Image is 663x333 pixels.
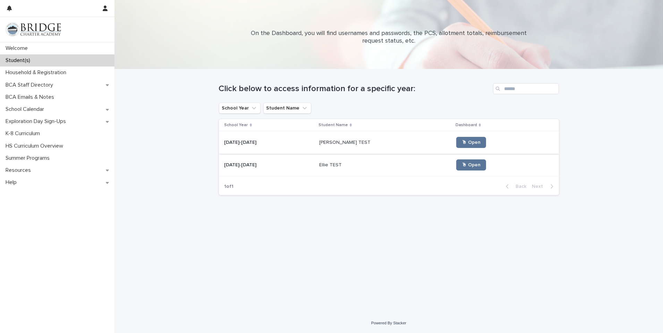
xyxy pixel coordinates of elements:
[532,184,547,189] span: Next
[500,183,529,190] button: Back
[3,106,50,113] p: School Calendar
[3,45,33,52] p: Welcome
[529,183,559,190] button: Next
[219,84,490,94] h1: Click below to access information for a specific year:
[3,179,22,186] p: Help
[3,118,71,125] p: Exploration Day Sign-Ups
[6,23,61,36] img: V1C1m3IdTEidaUdm9Hs0
[250,30,528,45] p: On the Dashboard, you will find usernames and passwords, the PCS, allotment totals, reimbursement...
[3,143,69,149] p: HS Curriculum Overview
[318,121,348,129] p: Student Name
[493,83,559,94] input: Search
[512,184,527,189] span: Back
[224,121,248,129] p: School Year
[263,103,311,114] button: Student Name
[456,137,486,148] a: 🖱 Open
[371,321,406,325] a: Powered By Stacker
[224,138,258,146] p: [DATE]-[DATE]
[319,161,343,168] p: Ellie TEST
[3,69,72,76] p: Household & Registration
[3,155,55,161] p: Summer Programs
[219,103,261,114] button: School Year
[3,57,36,64] p: Student(s)
[219,131,559,154] tr: [DATE]-[DATE][DATE]-[DATE] [PERSON_NAME] TEST[PERSON_NAME] TEST 🖱 Open
[462,140,481,145] span: 🖱 Open
[456,121,477,129] p: Dashboard
[224,161,258,168] p: [DATE]-[DATE]
[3,82,59,88] p: BCA Staff Directory
[219,154,559,176] tr: [DATE]-[DATE][DATE]-[DATE] Ellie TESTEllie TEST 🖱 Open
[219,178,239,195] p: 1 of 1
[3,130,45,137] p: K-8 Curriculum
[319,138,372,146] p: [PERSON_NAME] TEST
[3,167,36,174] p: Resources
[3,94,60,100] p: BCA Emails & Notes
[456,159,486,170] a: 🖱 Open
[462,163,481,167] span: 🖱 Open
